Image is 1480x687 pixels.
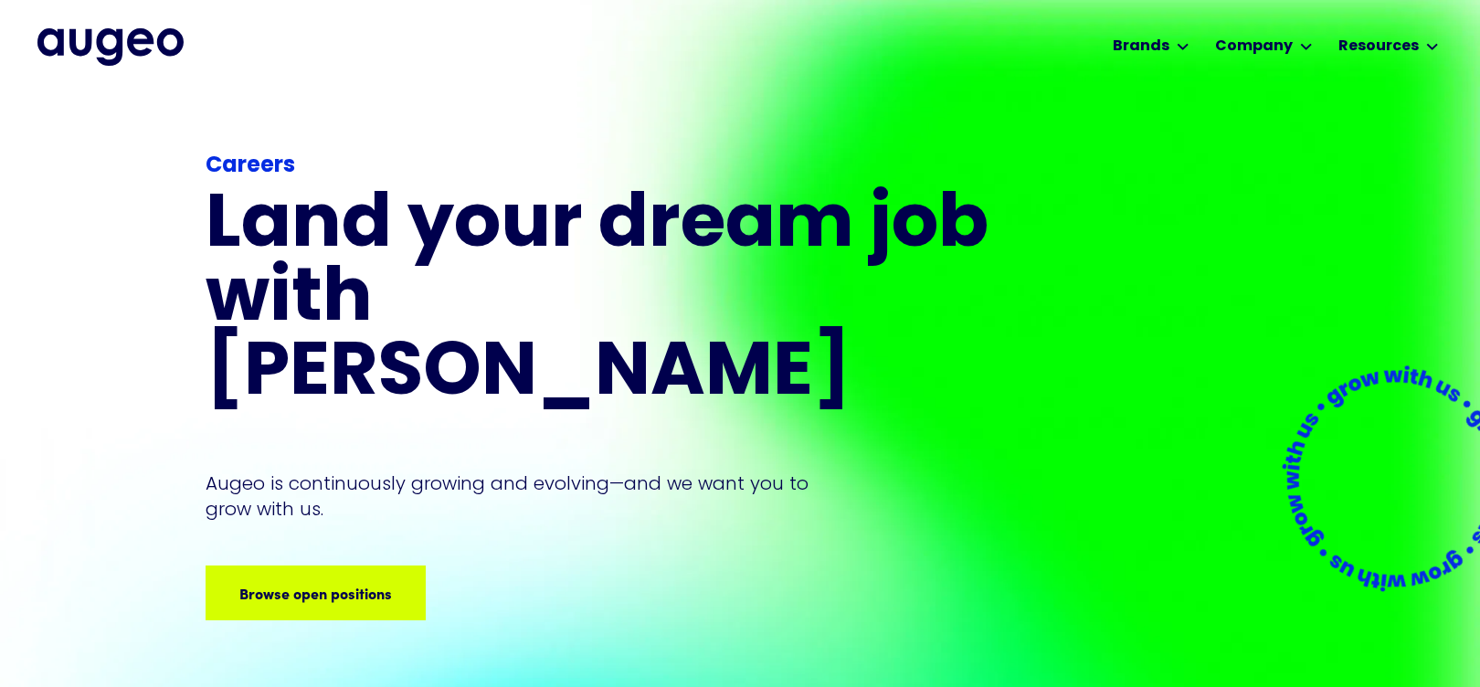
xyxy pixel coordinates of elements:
img: Augeo's full logo in midnight blue. [37,28,184,65]
a: Browse open positions [206,565,426,620]
a: home [37,28,184,65]
div: Resources [1338,36,1419,58]
h1: Land your dream job﻿ with [PERSON_NAME] [206,190,995,412]
strong: Careers [206,155,295,177]
p: Augeo is continuously growing and evolving—and we want you to grow with us. [206,470,834,522]
div: Company [1215,36,1293,58]
div: Brands [1113,36,1169,58]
